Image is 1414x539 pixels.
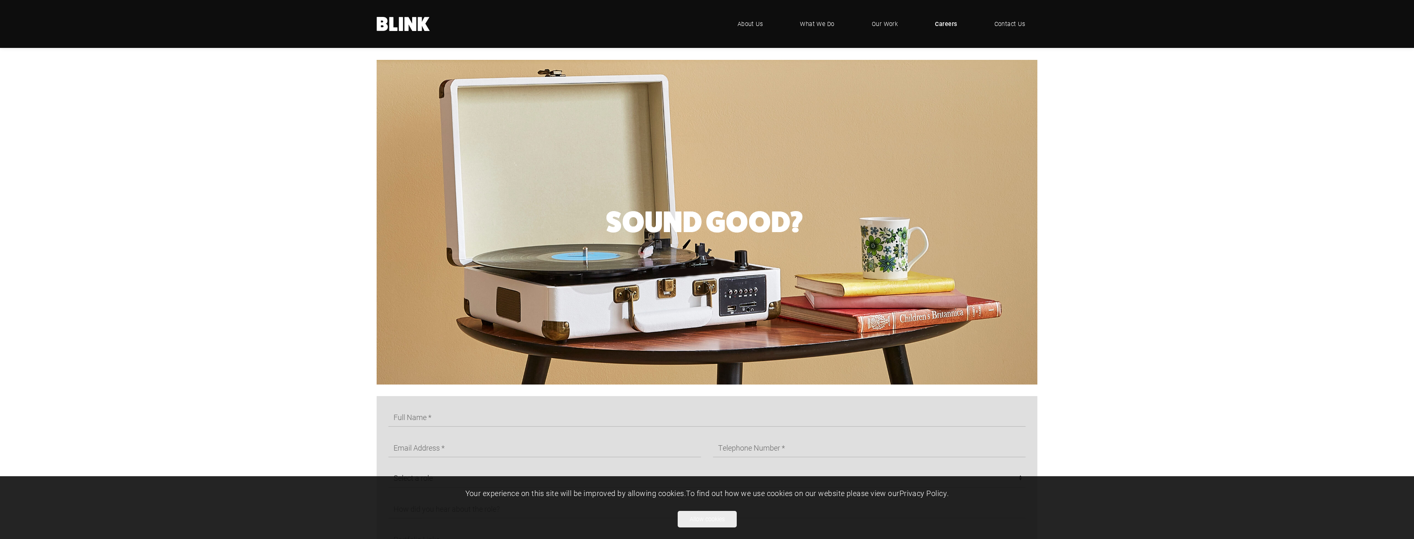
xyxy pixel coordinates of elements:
a: Contact Us [982,12,1038,36]
span: Careers [935,19,957,28]
button: Allow cookies [678,511,737,527]
img: Join Our Team [377,60,1037,385]
input: Full Name * [388,408,1026,427]
input: Email Address * [388,438,701,457]
span: About Us [738,19,763,28]
li: 1 of 1 [371,60,1037,385]
span: Contact Us [994,19,1025,28]
a: Home [377,17,430,31]
a: Our Work [859,12,911,36]
a: About Us [725,12,776,36]
input: Telephone Number * [713,438,1026,457]
a: What We Do [788,12,847,36]
span: What We Do [800,19,835,28]
h2: Sound Good? [606,209,803,235]
a: Careers [923,12,969,36]
a: Privacy Policy [899,488,947,498]
span: Our Work [872,19,898,28]
span: Your experience on this site will be improved by allowing cookies. To find out how we use cookies... [465,488,949,498]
